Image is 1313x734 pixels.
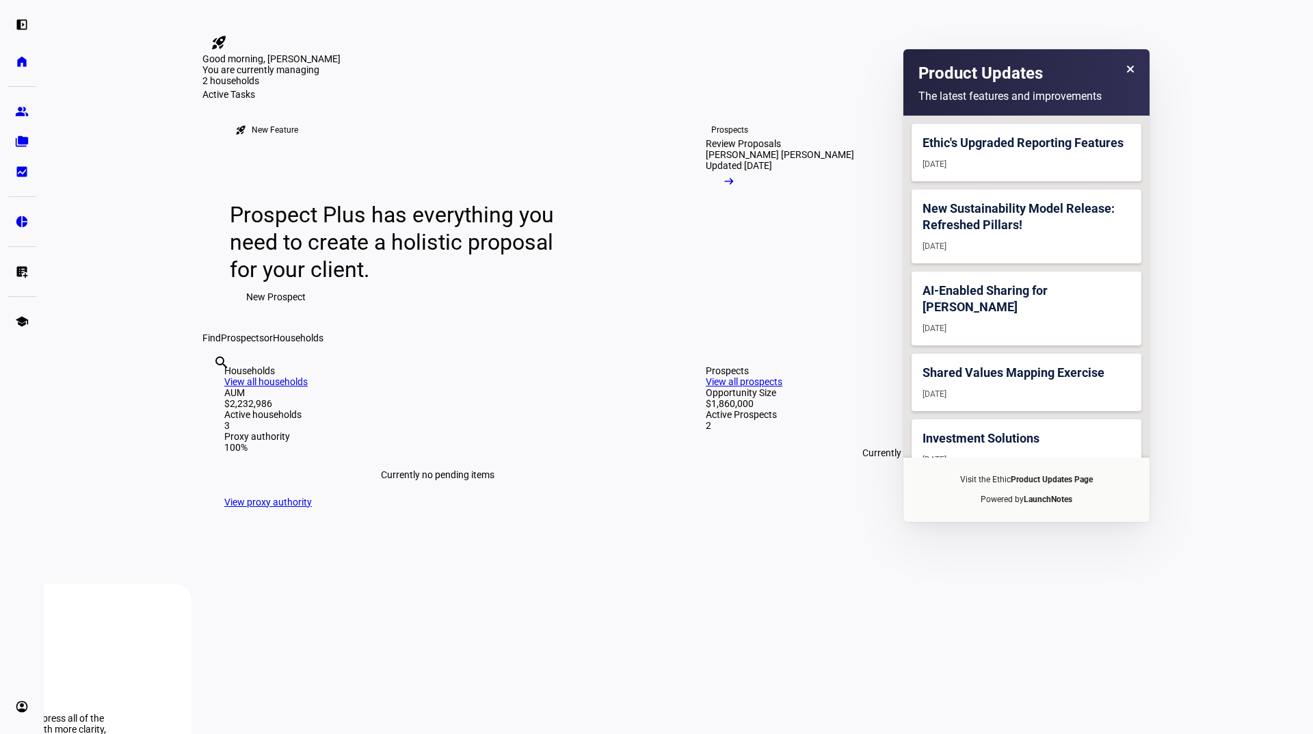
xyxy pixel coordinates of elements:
[711,124,748,135] div: Prospects
[684,100,911,332] a: ProspectsReview Proposals[PERSON_NAME] [PERSON_NAME]Updated [DATE]
[15,265,29,278] eth-mat-symbol: list_alt_add
[15,135,29,148] eth-mat-symbol: folder_copy
[213,354,230,371] mat-icon: search
[706,365,1132,376] div: Prospects
[224,365,651,376] div: Households
[15,315,29,328] eth-mat-symbol: school
[202,53,1154,64] div: Good morning, [PERSON_NAME]
[230,201,567,283] div: Prospect Plus has everything you need to create a holistic proposal for your client.
[224,409,651,420] div: Active households
[202,64,319,75] span: You are currently managing
[224,398,651,409] div: $2,232,986
[912,494,1141,506] p: Powered by
[15,18,29,31] eth-mat-symbol: left_panel_open
[706,387,1132,398] div: Opportunity Size
[706,149,854,160] div: [PERSON_NAME] [PERSON_NAME]
[923,283,1130,315] h2: AI-Enabled Sharing for [PERSON_NAME]
[221,332,264,343] span: Prospects
[706,398,1132,409] div: $1,860,000
[923,454,1130,466] div: [DATE]
[923,388,1130,400] div: [DATE]
[923,322,1130,335] div: [DATE]
[706,376,782,387] a: View all prospects
[912,474,1141,486] p: Visit the Ethic
[211,34,227,51] mat-icon: rocket_launch
[202,75,339,89] div: 2 households
[923,365,1130,381] h2: Shared Values Mapping Exercise
[8,158,36,185] a: bid_landscape
[706,420,1132,431] div: 2
[706,138,781,149] div: Review Proposals
[8,128,36,155] a: folder_copy
[918,90,1134,103] p: The latest features and improvements
[224,376,308,387] a: View all households
[706,160,772,171] div: Updated [DATE]
[15,700,29,713] eth-mat-symbol: account_circle
[8,208,36,235] a: pie_chart
[224,420,651,431] div: 3
[202,89,1154,100] div: Active Tasks
[15,165,29,179] eth-mat-symbol: bid_landscape
[15,215,29,228] eth-mat-symbol: pie_chart
[224,497,312,508] a: View proxy authority
[252,124,298,135] div: New Feature
[230,283,322,311] button: New Prospect
[15,105,29,118] eth-mat-symbol: group
[722,174,736,188] mat-icon: arrow_right_alt
[202,332,1154,343] div: Find or
[1024,495,1072,504] a: LaunchNotes
[213,373,216,389] input: Enter name of prospect or household
[15,55,29,68] eth-mat-symbol: home
[273,332,323,343] span: Households
[923,200,1130,233] h2: New Sustainability Model Release: Refreshed Pillars!
[1011,475,1093,484] a: Product Updates Page
[8,48,36,75] a: home
[224,387,651,398] div: AUM
[224,442,651,453] div: 100%
[706,409,1132,420] div: Active Prospects
[235,124,246,135] mat-icon: rocket_launch
[246,283,306,311] span: New Prospect
[918,62,1043,86] h1: Product Updates
[923,430,1130,447] h2: Investment Solutions
[706,431,1132,475] div: Currently no pending items
[923,240,1130,252] div: [DATE]
[224,453,651,497] div: Currently no pending items
[224,431,651,442] div: Proxy authority
[923,158,1130,170] div: [DATE]
[8,98,36,125] a: group
[923,135,1130,151] h2: Ethic's Upgraded Reporting Features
